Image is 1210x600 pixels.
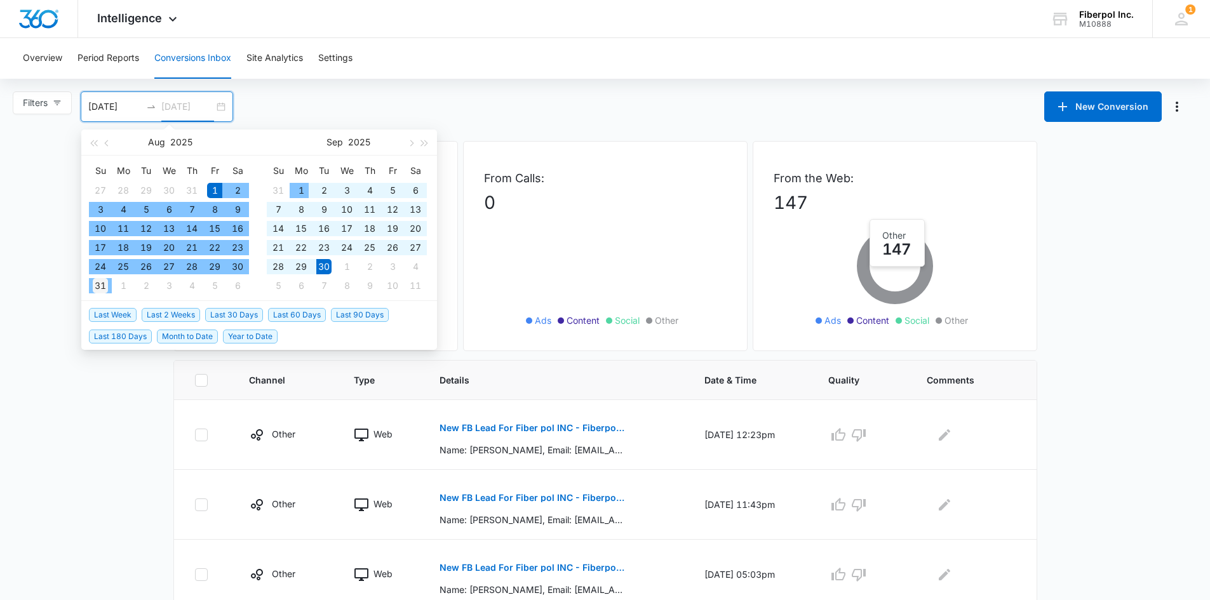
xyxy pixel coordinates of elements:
td: 2025-09-29 [290,257,313,276]
span: Channel [249,373,305,387]
div: 14 [271,221,286,236]
div: 2 [138,278,154,293]
div: 5 [271,278,286,293]
span: swap-right [146,102,156,112]
td: 2025-08-06 [158,200,180,219]
div: 8 [339,278,354,293]
div: 4 [116,202,131,217]
th: Sa [226,161,249,181]
div: 23 [316,240,332,255]
span: Filters [23,96,48,110]
td: 2025-10-01 [335,257,358,276]
span: Social [615,314,640,327]
div: 31 [271,183,286,198]
div: 2 [230,183,245,198]
p: 147 [774,189,1016,216]
div: 27 [93,183,108,198]
button: New FB Lead For Fiber pol INC - Fiberpol Kitchen Transformation Lead Form [440,413,624,443]
button: Sep [326,130,343,155]
div: notifications count [1185,4,1195,15]
div: 7 [316,278,332,293]
div: 14 [184,221,199,236]
div: 27 [408,240,423,255]
p: Other [272,567,295,580]
p: Web [373,497,393,510]
div: 16 [316,221,332,236]
div: 7 [184,202,199,217]
button: Edit Comments [934,564,955,585]
td: 2025-08-16 [226,219,249,238]
th: We [335,161,358,181]
button: Conversions Inbox [154,38,231,79]
div: 5 [138,202,154,217]
button: New FB Lead For Fiber pol INC - Fiberpol Kitchen Transformation Lead Form [440,483,624,513]
button: Overview [23,38,62,79]
div: 6 [293,278,309,293]
th: Su [267,161,290,181]
td: 2025-07-30 [158,181,180,200]
th: Th [358,161,381,181]
td: 2025-10-05 [267,276,290,295]
div: 27 [161,259,177,274]
td: 2025-08-09 [226,200,249,219]
div: 29 [138,183,154,198]
button: New FB Lead For Fiber pol INC - Fiberpol Kitchen Transformation Lead Form [440,552,624,583]
button: Manage Numbers [1167,97,1187,117]
td: 2025-09-03 [158,276,180,295]
span: 1 [1185,4,1195,15]
div: 2 [316,183,332,198]
input: Start date [88,100,141,114]
th: Mo [112,161,135,181]
span: Comments [927,373,998,387]
div: 13 [408,202,423,217]
p: Other [272,427,295,441]
p: From the Web: [774,170,1016,187]
div: 1 [293,183,309,198]
td: 2025-10-06 [290,276,313,295]
td: 2025-10-04 [404,257,427,276]
td: 2025-08-19 [135,238,158,257]
td: 2025-10-02 [358,257,381,276]
div: 30 [161,183,177,198]
td: 2025-07-27 [89,181,112,200]
span: Month to Date [157,330,218,343]
div: 6 [230,278,245,293]
div: account id [1079,20,1134,29]
td: 2025-09-01 [112,276,135,295]
td: 2025-08-05 [135,200,158,219]
td: 2025-09-06 [404,181,427,200]
td: 2025-08-17 [89,238,112,257]
div: 18 [116,240,131,255]
div: 29 [207,259,222,274]
div: 3 [385,259,400,274]
div: 15 [293,221,309,236]
div: 8 [293,202,309,217]
div: 5 [207,278,222,293]
p: Name: [PERSON_NAME], Email: [EMAIL_ADDRESS][DOMAIN_NAME], Phone: [PHONE_NUMBER] What Product Are ... [440,513,624,526]
div: 20 [161,240,177,255]
span: Quality [828,373,878,387]
span: Other [655,314,678,327]
td: 2025-09-18 [358,219,381,238]
td: 2025-09-01 [290,181,313,200]
td: 2025-08-29 [203,257,226,276]
td: 2025-09-09 [313,200,335,219]
span: Social [904,314,929,327]
th: Th [180,161,203,181]
div: 9 [230,202,245,217]
button: Edit Comments [934,495,955,515]
div: 3 [339,183,354,198]
div: 12 [138,221,154,236]
td: 2025-09-02 [135,276,158,295]
div: 18 [362,221,377,236]
td: 2025-08-07 [180,200,203,219]
p: New FB Lead For Fiber pol INC - Fiberpol Kitchen Transformation Lead Form [440,563,624,572]
span: Ads [824,314,841,327]
td: 2025-09-15 [290,219,313,238]
td: 2025-09-26 [381,238,404,257]
td: 2025-09-27 [404,238,427,257]
td: 2025-08-31 [267,181,290,200]
div: 22 [207,240,222,255]
div: 30 [230,259,245,274]
td: 2025-08-10 [89,219,112,238]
